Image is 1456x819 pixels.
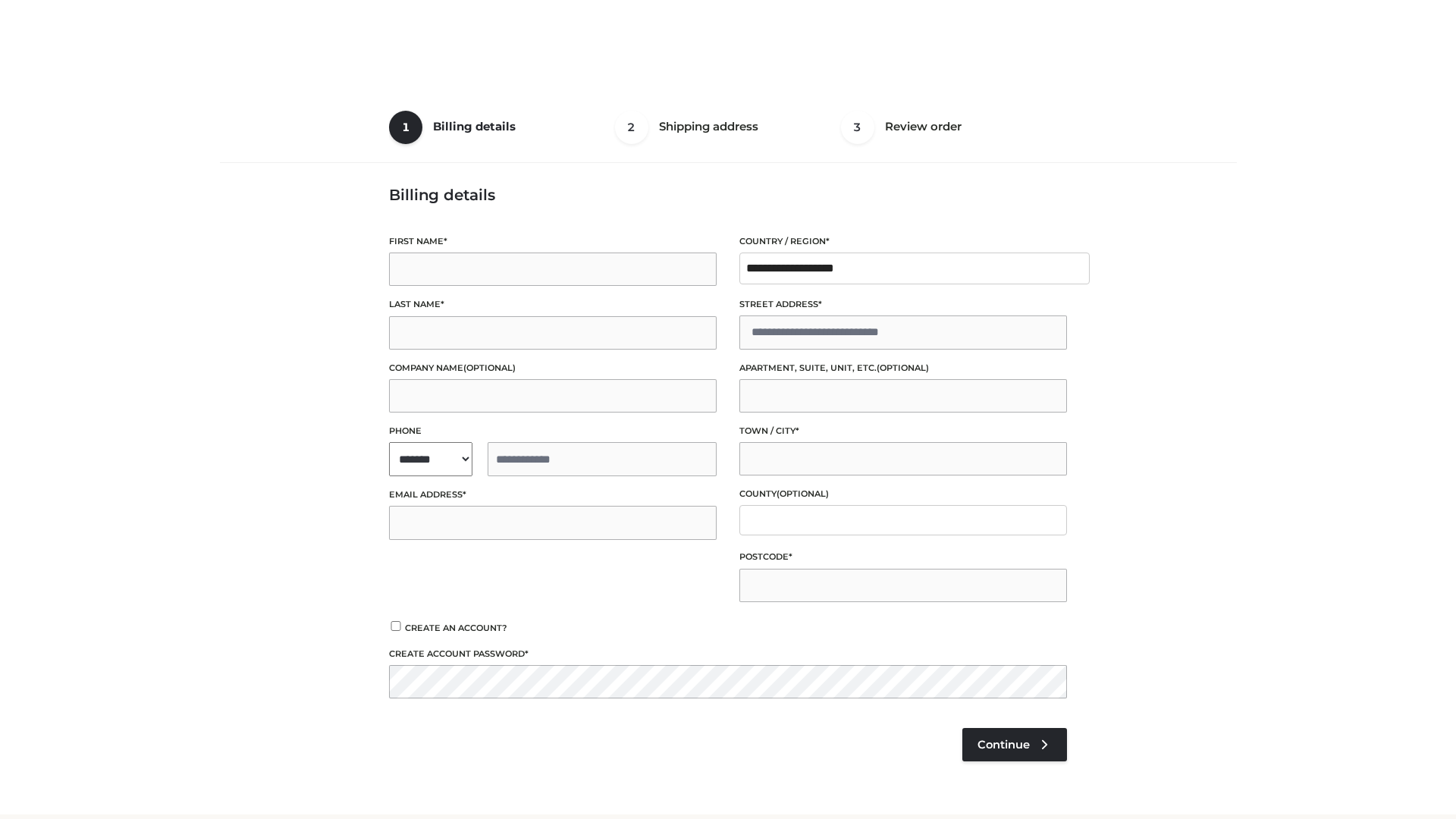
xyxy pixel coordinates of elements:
span: Create an account? [405,623,507,633]
label: Company name [389,361,717,375]
span: (optional) [877,362,929,373]
label: Country / Region [739,234,1067,249]
label: Email address [389,488,717,502]
label: Apartment, suite, unit, etc. [739,361,1067,375]
label: First name [389,234,717,249]
span: Continue [977,738,1030,752]
span: Shipping address [659,119,758,133]
span: 1 [389,111,422,144]
span: Billing details [433,119,516,133]
span: Review order [885,119,962,133]
span: 2 [615,111,648,144]
label: County [739,487,1067,501]
span: (optional) [777,488,829,499]
label: Phone [389,424,717,438]
span: 3 [841,111,874,144]
label: Create account password [389,647,1067,661]
a: Continue [962,728,1067,761]
h3: Billing details [389,186,1067,204]
label: Town / City [739,424,1067,438]
span: (optional) [463,362,516,373]
label: Postcode [739,550,1067,564]
label: Street address [739,297,1067,312]
input: Create an account? [389,621,403,631]
label: Last name [389,297,717,312]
